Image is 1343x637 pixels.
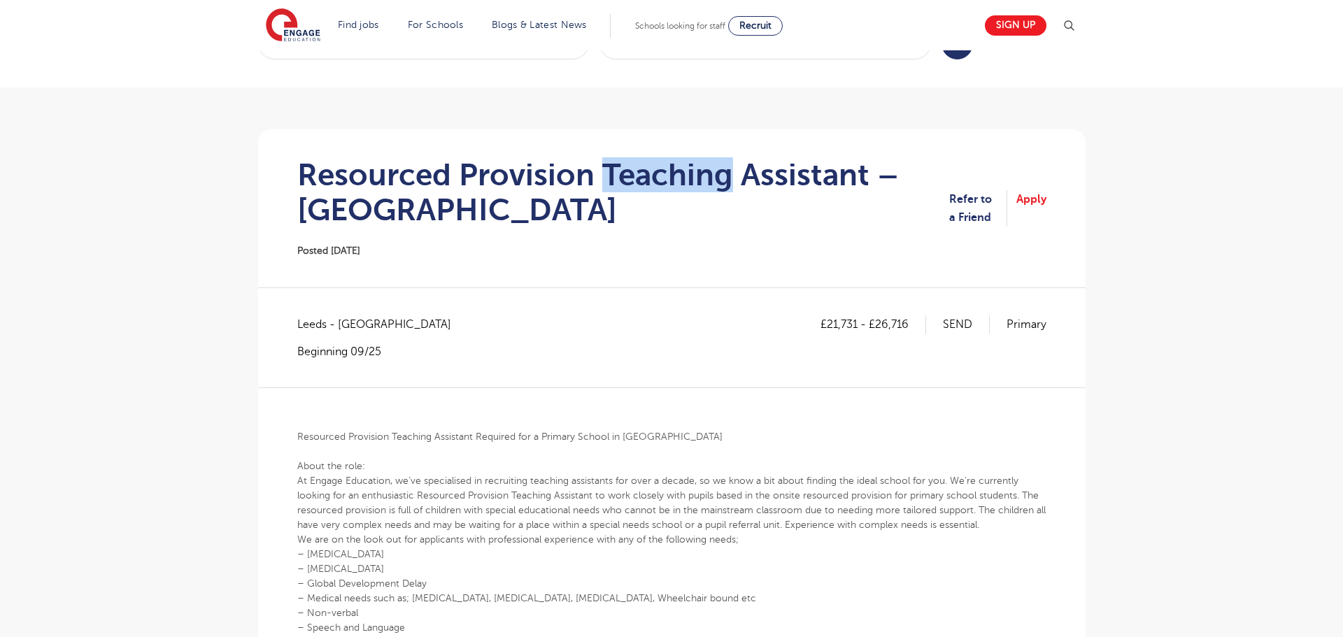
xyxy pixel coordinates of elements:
a: Blogs & Latest News [492,20,587,30]
b: Resourced Provision Teaching Assistant Required for a Primary School in [GEOGRAPHIC_DATA] [297,431,723,442]
span: Schools looking for staff [635,21,725,31]
span: Leeds - [GEOGRAPHIC_DATA] [297,315,465,334]
b: About the role: [297,461,365,471]
a: Find jobs [338,20,379,30]
a: Recruit [728,16,783,36]
p: At Engage Education, we’ve specialised in recruiting teaching assistants for over a decade, so we... [297,473,1046,532]
a: For Schools [408,20,463,30]
a: Refer to a Friend [949,190,1007,227]
p: SEND [943,315,990,334]
a: Apply [1016,190,1046,227]
span: Posted [DATE] [297,245,360,256]
p: Beginning 09/25 [297,344,465,359]
p: £21,731 - £26,716 [820,315,926,334]
img: Engage Education [266,8,320,43]
p: Primary [1007,315,1046,334]
span: Recruit [739,20,772,31]
h1: Resourced Provision Teaching Assistant – [GEOGRAPHIC_DATA] [297,157,949,227]
a: Sign up [985,15,1046,36]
